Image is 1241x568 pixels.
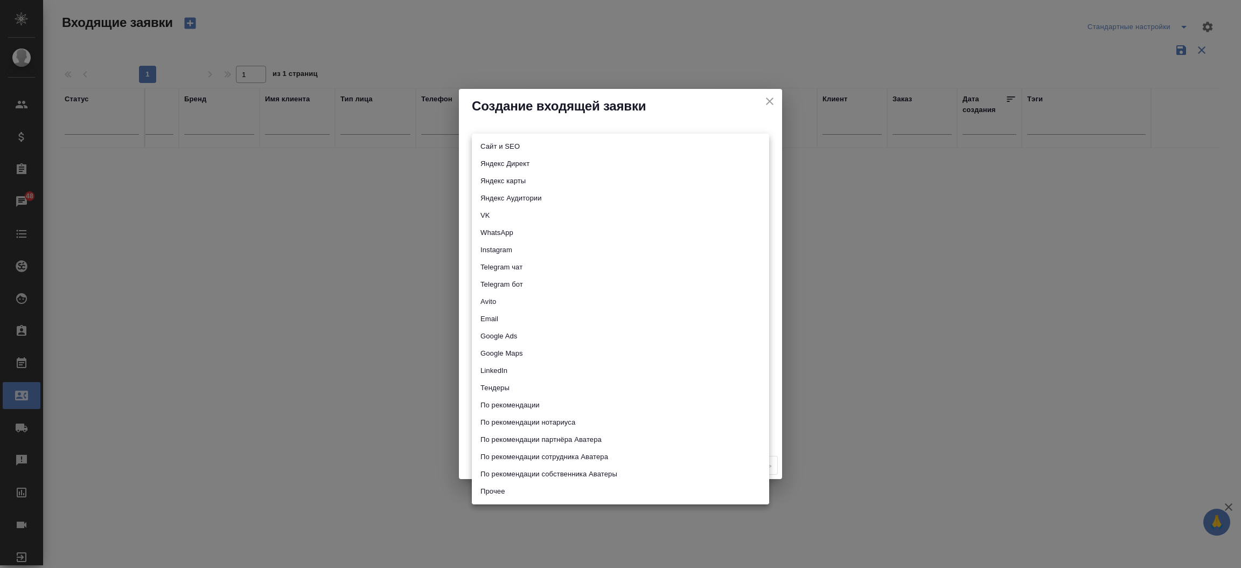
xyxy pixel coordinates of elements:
[472,155,769,172] li: Яндекс Директ
[472,190,769,207] li: Яндекс Аудитории
[472,328,769,345] li: Google Ads
[472,310,769,328] li: Email
[472,207,769,224] li: VK
[472,172,769,190] li: Яндекс карты
[472,138,769,155] li: Сайт и SEO
[472,466,769,483] li: По рекомендации собственника Аватеры
[472,362,769,379] li: LinkedIn
[472,259,769,276] li: Telegram чат
[472,397,769,414] li: По рекомендации
[472,448,769,466] li: По рекомендации сотрудника Аватера
[472,431,769,448] li: По рекомендации партнёра Аватера
[472,224,769,241] li: WhatsApp
[472,379,769,397] li: Тендеры
[472,293,769,310] li: Avito
[472,345,769,362] li: Google Maps
[472,483,769,500] li: Прочее
[472,241,769,259] li: Instagram
[472,414,769,431] li: По рекомендации нотариуса
[472,276,769,293] li: Telegram бот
